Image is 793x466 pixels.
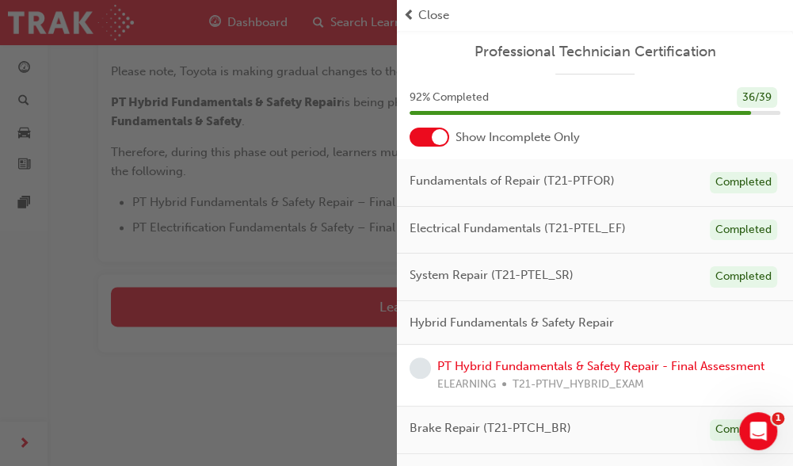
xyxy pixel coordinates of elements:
[410,266,574,285] span: System Repair (T21-PTEL_SR)
[710,220,777,241] div: Completed
[418,6,449,25] span: Close
[403,6,787,25] button: prev-iconClose
[437,376,496,394] span: ELEARNING
[410,220,626,238] span: Electrical Fundamentals (T21-PTEL_EF)
[456,128,580,147] span: Show Incomplete Only
[410,89,489,107] span: 92 % Completed
[739,412,777,450] iframe: Intercom live chat
[410,314,614,332] span: Hybrid Fundamentals & Safety Repair
[710,419,777,441] div: Completed
[772,412,784,425] span: 1
[710,172,777,193] div: Completed
[403,6,415,25] span: prev-icon
[737,87,777,109] div: 36 / 39
[410,172,615,190] span: Fundamentals of Repair (T21-PTFOR)
[437,359,764,373] a: PT Hybrid Fundamentals & Safety Repair - Final Assessment
[410,419,571,437] span: Brake Repair (T21-PTCH_BR)
[410,357,431,379] span: learningRecordVerb_NONE-icon
[410,43,780,61] a: Professional Technician Certification
[710,266,777,288] div: Completed
[513,376,644,394] span: T21-PTHV_HYBRID_EXAM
